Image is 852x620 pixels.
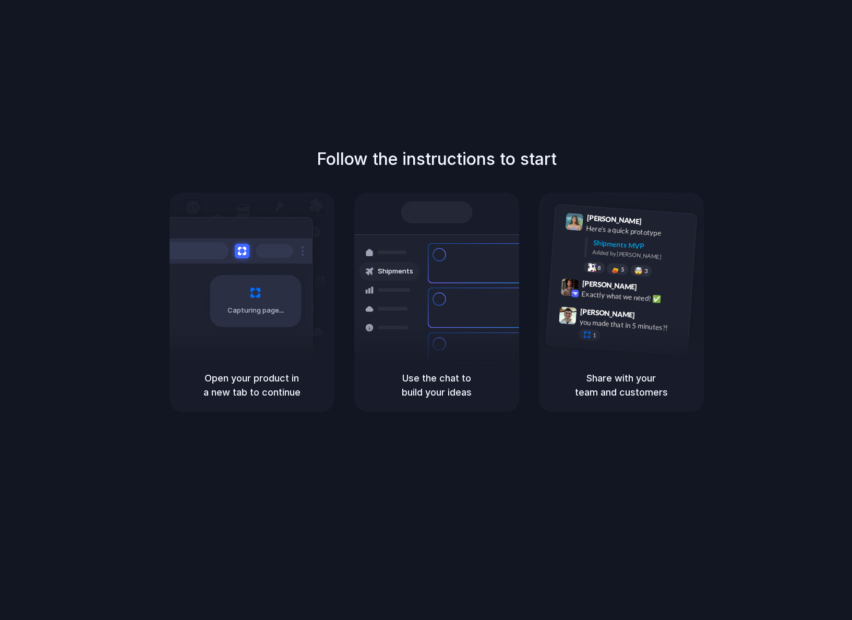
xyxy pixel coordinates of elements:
h1: Follow the instructions to start [317,147,557,172]
span: Capturing page [227,305,285,316]
span: 9:42 AM [640,282,661,295]
span: [PERSON_NAME] [582,277,637,292]
h5: Open your product in a new tab to continue [182,371,322,399]
div: you made that in 5 minutes?! [579,316,683,334]
div: Exactly what we need! ✅ [581,288,686,306]
h5: Share with your team and customers [551,371,691,399]
div: 🤯 [634,267,643,275]
div: Shipments MVP [593,237,689,254]
span: [PERSON_NAME] [580,305,635,320]
span: Shipments [378,266,413,277]
div: Added by [PERSON_NAME] [592,247,688,263]
span: 3 [644,268,647,273]
span: 8 [597,265,601,270]
span: 5 [620,266,624,272]
span: 1 [592,332,596,338]
span: 9:47 AM [638,311,659,323]
span: 9:41 AM [644,217,666,229]
div: Here's a quick prototype [585,222,690,240]
h5: Use the chat to build your ideas [367,371,507,399]
span: [PERSON_NAME] [586,212,642,227]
